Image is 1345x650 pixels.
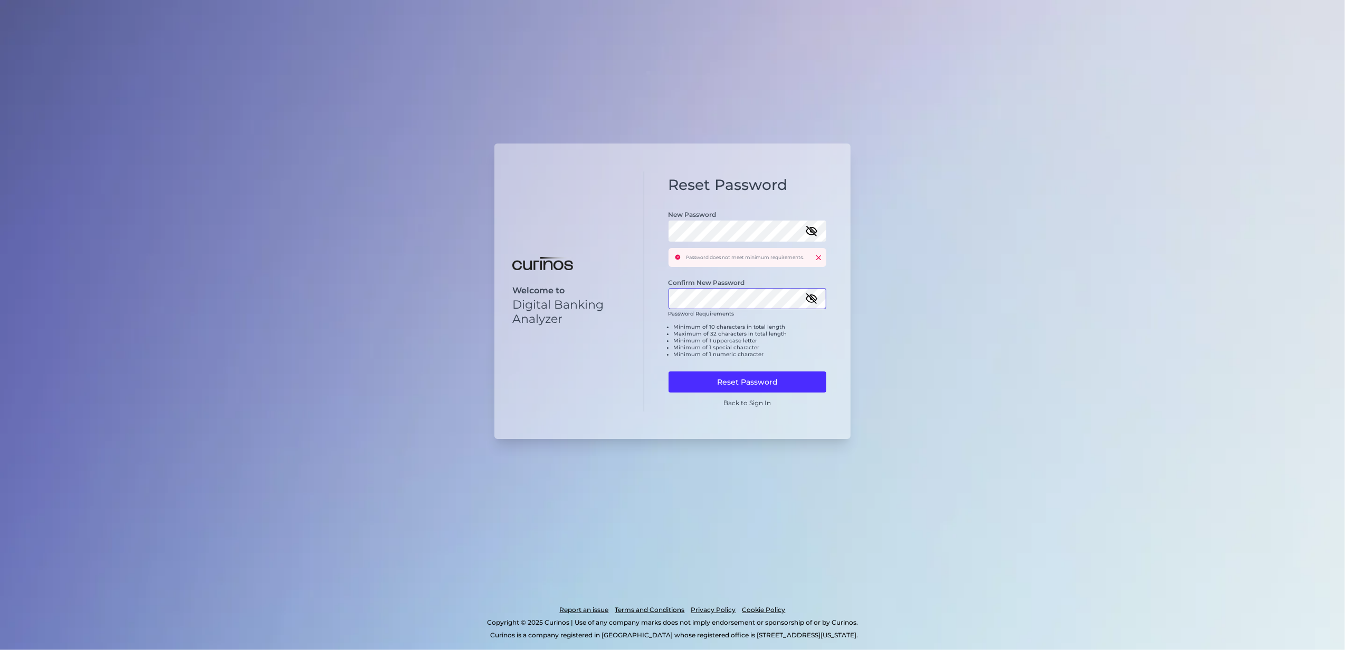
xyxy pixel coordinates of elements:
[674,323,827,330] li: Minimum of 10 characters in total length
[674,344,827,351] li: Minimum of 1 special character
[669,279,745,286] label: Confirm New Password
[55,629,1293,642] p: Curinos is a company registered in [GEOGRAPHIC_DATA] whose registered office is [STREET_ADDRESS][...
[615,604,685,616] a: Terms and Conditions
[742,604,786,616] a: Cookie Policy
[512,285,626,295] p: Welcome to
[723,399,771,407] a: Back to Sign In
[674,330,827,337] li: Maximum of 32 characters in total length
[691,604,736,616] a: Privacy Policy
[52,616,1293,629] p: Copyright © 2025 Curinos | Use of any company marks does not imply endorsement or sponsorship of ...
[512,298,626,326] p: Digital Banking Analyzer
[674,351,827,358] li: Minimum of 1 numeric character
[669,310,827,366] div: Password Requirements
[560,604,609,616] a: Report an issue
[674,337,827,344] li: Minimum of 1 uppercase letter
[669,371,827,393] button: Reset Password
[669,248,827,267] div: Password does not meet minimum requirements.
[669,176,827,194] h1: Reset Password
[669,211,717,218] label: New Password
[512,257,573,271] img: Digital Banking Analyzer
